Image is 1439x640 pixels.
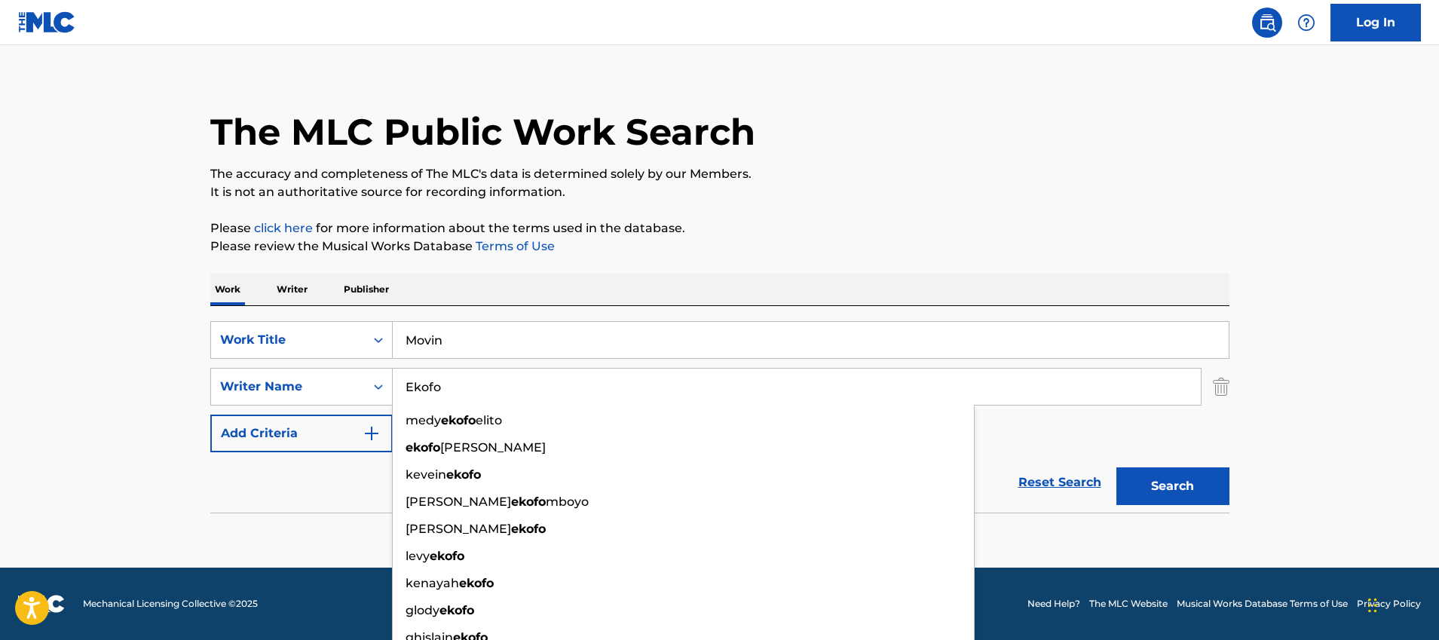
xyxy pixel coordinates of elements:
[441,413,476,427] strong: ekofo
[406,413,441,427] span: medy
[220,331,356,349] div: Work Title
[1357,597,1421,611] a: Privacy Policy
[473,239,555,253] a: Terms of Use
[476,413,502,427] span: elito
[406,549,430,563] span: levy
[210,109,755,155] h1: The MLC Public Work Search
[406,495,511,509] span: [PERSON_NAME]
[210,415,393,452] button: Add Criteria
[430,549,464,563] strong: ekofo
[1116,467,1229,505] button: Search
[1177,597,1348,611] a: Musical Works Database Terms of Use
[406,576,459,590] span: kenayah
[363,424,381,442] img: 9d2ae6d4665cec9f34b9.svg
[254,221,313,235] a: click here
[1089,597,1168,611] a: The MLC Website
[406,522,511,536] span: [PERSON_NAME]
[1368,583,1377,628] div: Drag
[511,495,546,509] strong: ekofo
[1364,568,1439,640] iframe: Chat Widget
[1213,368,1229,406] img: Delete Criterion
[1252,8,1282,38] a: Public Search
[511,522,546,536] strong: ekofo
[210,237,1229,256] p: Please review the Musical Works Database
[272,274,312,305] p: Writer
[406,440,440,455] strong: ekofo
[1291,8,1321,38] div: Help
[406,603,439,617] span: glody
[459,576,494,590] strong: ekofo
[446,467,481,482] strong: ekofo
[83,597,258,611] span: Mechanical Licensing Collective © 2025
[1027,597,1080,611] a: Need Help?
[439,603,474,617] strong: ekofo
[1297,14,1315,32] img: help
[18,595,65,613] img: logo
[210,165,1229,183] p: The accuracy and completeness of The MLC's data is determined solely by our Members.
[210,219,1229,237] p: Please for more information about the terms used in the database.
[210,274,245,305] p: Work
[1330,4,1421,41] a: Log In
[339,274,393,305] p: Publisher
[1258,14,1276,32] img: search
[210,321,1229,513] form: Search Form
[210,183,1229,201] p: It is not an authoritative source for recording information.
[220,378,356,396] div: Writer Name
[1011,466,1109,499] a: Reset Search
[406,467,446,482] span: kevein
[546,495,589,509] span: mboyo
[18,11,76,33] img: MLC Logo
[440,440,546,455] span: [PERSON_NAME]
